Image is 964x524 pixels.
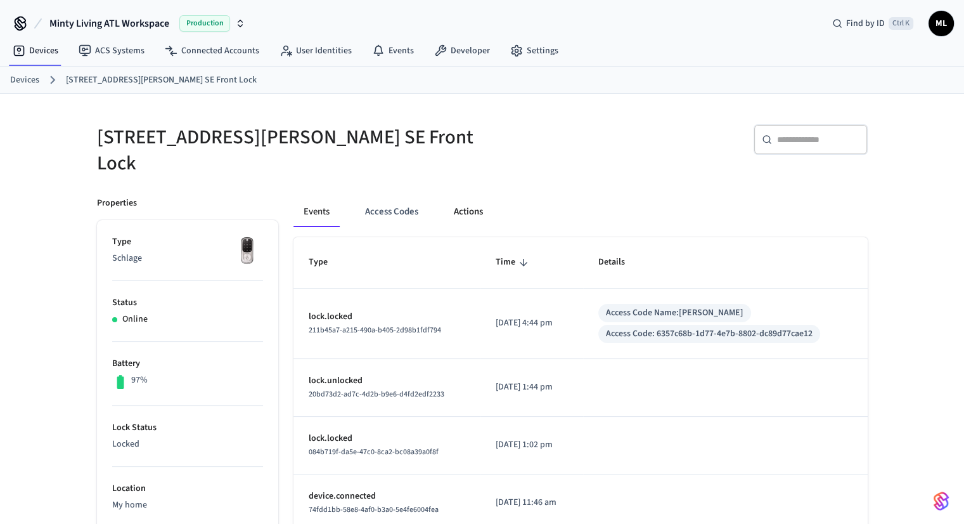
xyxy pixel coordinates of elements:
p: [DATE] 1:02 pm [496,438,568,452]
p: lock.unlocked [309,374,465,388]
a: Events [362,39,424,62]
div: ant example [293,197,868,227]
img: SeamLogoGradient.69752ec5.svg [934,491,949,511]
div: Access Code Name: [PERSON_NAME] [606,306,743,320]
p: Status [112,296,263,310]
span: 211b45a7-a215-490a-b405-2d98b1fdf794 [309,325,441,336]
a: Devices [10,74,39,87]
span: Find by ID [846,17,885,30]
p: Properties [97,197,137,210]
p: Location [112,482,263,495]
a: ACS Systems [68,39,155,62]
span: Type [309,252,344,272]
p: Type [112,235,263,249]
p: device.connected [309,490,465,503]
span: Ctrl K [889,17,913,30]
button: Actions [444,197,493,227]
img: Yale Assure Touchscreen Wifi Smart Lock, Satin Nickel, Front [231,235,263,267]
a: Settings [500,39,569,62]
span: 20bd73d2-ad7c-4d2b-b9e6-d4fd2edf2233 [309,389,444,400]
a: Developer [424,39,500,62]
span: 084b719f-da5e-47c0-8ca2-bc08a39a0f8f [309,447,439,457]
span: ML [930,12,953,35]
span: Details [598,252,641,272]
p: [DATE] 11:46 am [496,496,568,509]
p: lock.locked [309,310,465,324]
span: Time [496,252,532,272]
a: [STREET_ADDRESS][PERSON_NAME] SE Front Lock [66,74,257,87]
a: User Identities [269,39,362,62]
span: 74fdd1bb-58e8-4af0-b3a0-5e4fe6004fea [309,504,439,515]
div: Access Code: 6357c68b-1d77-4e7b-8802-dc89d77cae12 [606,327,813,341]
p: [DATE] 4:44 pm [496,317,568,330]
p: lock.locked [309,432,465,445]
p: Online [122,313,148,326]
button: Access Codes [355,197,428,227]
p: [DATE] 1:44 pm [496,381,568,394]
p: Lock Status [112,421,263,435]
button: Events [293,197,340,227]
span: Minty Living ATL Workspace [49,16,169,31]
span: Production [179,15,230,32]
p: Schlage [112,252,263,265]
p: 97% [131,374,148,387]
button: ML [929,11,954,36]
div: Find by IDCtrl K [822,12,923,35]
p: My home [112,499,263,512]
a: Connected Accounts [155,39,269,62]
p: Battery [112,357,263,370]
a: Devices [3,39,68,62]
p: Locked [112,438,263,451]
h5: [STREET_ADDRESS][PERSON_NAME] SE Front Lock [97,124,475,176]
